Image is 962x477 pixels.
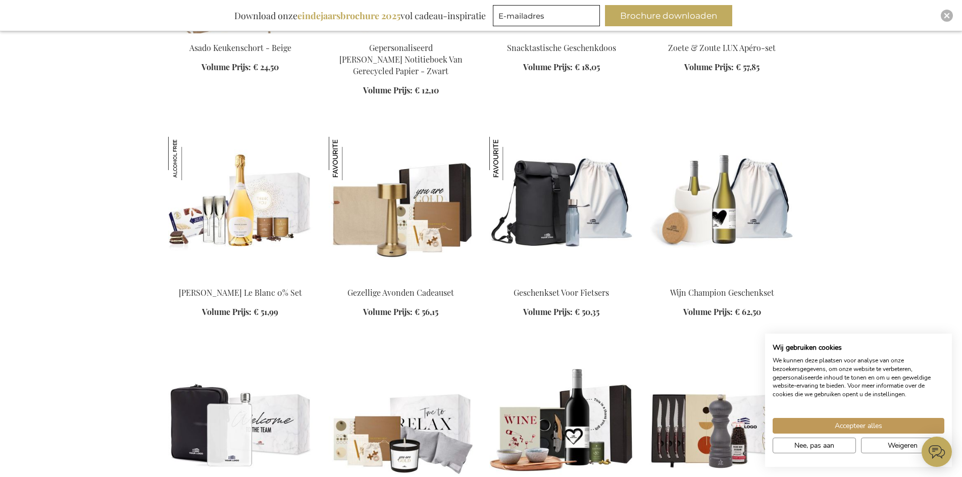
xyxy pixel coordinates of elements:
[168,137,212,180] img: Zoete Lekkernijen Le Blanc 0% Set
[668,42,776,53] a: Zoete & Zoute LUX Apéro-set
[670,287,774,298] a: Wijn Champion Geschenkset
[339,42,463,76] a: Gepersonaliseerd [PERSON_NAME] Notitieboek Van Gerecycled Papier - Zwart
[347,287,454,298] a: Gezellige Avonden Cadeauset
[297,10,400,22] b: eindejaarsbrochure 2025
[888,440,918,451] span: Weigeren
[922,437,952,467] iframe: belco-activator-frame
[773,438,856,453] button: Pas cookie voorkeuren aan
[684,62,734,72] span: Volume Prijs:
[202,306,251,317] span: Volume Prijs:
[489,29,634,39] a: Snacktastic Gift Box
[507,42,616,53] a: Snacktastische Geschenkdoos
[684,62,760,73] a: Volume Prijs: € 57,85
[254,306,278,317] span: € 51,99
[523,306,573,317] span: Volume Prijs:
[773,356,944,399] p: We kunnen deze plaatsen voor analyse van onze bezoekersgegevens, om onze website te verbeteren, g...
[650,274,794,284] a: Wine Champion Gift Set
[861,438,944,453] button: Alle cookies weigeren
[493,5,603,29] form: marketing offers and promotions
[683,306,733,317] span: Volume Prijs:
[489,137,634,278] img: Cyclist's Gift Set
[650,29,794,39] a: Sweet & Salty LUXury Apéro Set
[575,62,600,72] span: € 18,05
[650,137,794,278] img: Wine Champion Gift Set
[168,137,313,278] img: Sweet Delights Le Blanc 0% Set
[329,137,473,278] img: Cosy Evenings Gift Set
[773,343,944,352] h2: Wij gebruiken cookies
[363,85,439,96] a: Volume Prijs: € 12,10
[523,62,573,72] span: Volume Prijs:
[794,440,834,451] span: Nee, pas aan
[329,137,372,180] img: Gezellige Avonden Cadeauset
[415,306,438,317] span: € 56,15
[201,62,251,72] span: Volume Prijs:
[736,62,760,72] span: € 57,85
[489,274,634,284] a: Cyclist's Gift Set Geschenkset Voor Fietsers
[773,418,944,434] button: Accepteer alle cookies
[329,274,473,284] a: Cosy Evenings Gift Set Gezellige Avonden Cadeauset
[575,306,599,317] span: € 50,35
[523,62,600,73] a: Volume Prijs: € 18,05
[168,274,313,284] a: Sweet Delights Le Blanc 0% Set Zoete Lekkernijen Le Blanc 0% Set
[253,62,279,72] span: € 24,50
[735,306,761,317] span: € 62,50
[605,5,732,26] button: Brochure downloaden
[202,306,278,318] a: Volume Prijs: € 51,99
[415,85,439,95] span: € 12,10
[941,10,953,22] div: Close
[168,29,313,39] a: Asado Kitchen Apron - Beige
[230,5,490,26] div: Download onze vol cadeau-inspiratie
[514,287,609,298] a: Geschenkset Voor Fietsers
[835,420,882,431] span: Accepteer alles
[363,306,438,318] a: Volume Prijs: € 56,15
[201,62,279,73] a: Volume Prijs: € 24,50
[944,13,950,19] img: Close
[489,137,533,180] img: Geschenkset Voor Fietsers
[329,29,473,39] a: Personalised Bosler Recycled Paper Notebook - Black
[523,306,599,318] a: Volume Prijs: € 50,35
[363,85,413,95] span: Volume Prijs:
[493,5,600,26] input: E-mailadres
[683,306,761,318] a: Volume Prijs: € 62,50
[179,287,302,298] a: [PERSON_NAME] Le Blanc 0% Set
[189,42,291,53] a: Asado Keukenschort - Beige
[363,306,413,317] span: Volume Prijs:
